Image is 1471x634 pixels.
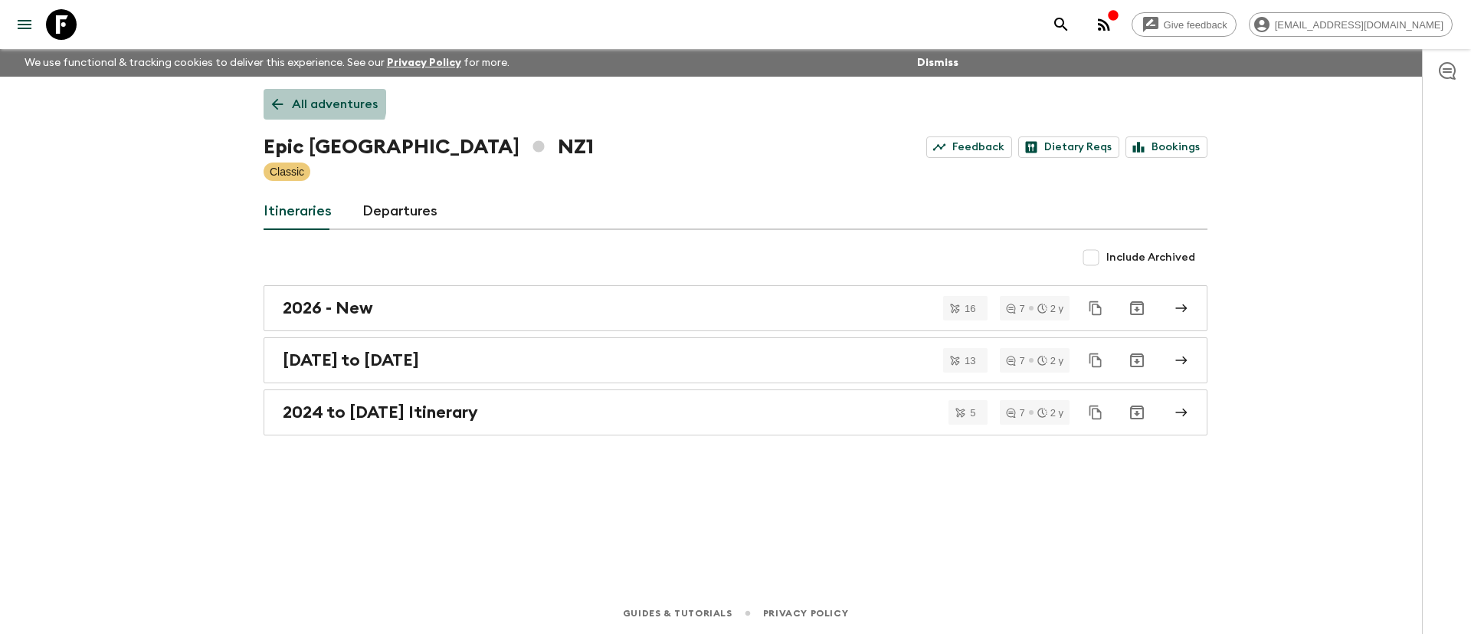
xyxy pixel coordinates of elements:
[1082,399,1109,426] button: Duplicate
[913,52,962,74] button: Dismiss
[264,132,594,163] h1: Epic [GEOGRAPHIC_DATA] NZ1
[283,350,419,370] h2: [DATE] to [DATE]
[1082,347,1109,374] button: Duplicate
[18,49,516,77] p: We use functional & tracking cookies to deliver this experience. See our for more.
[1037,304,1063,314] div: 2 y
[1037,408,1063,418] div: 2 y
[264,389,1207,435] a: 2024 to [DATE] Itinerary
[264,285,1207,331] a: 2026 - New
[264,337,1207,383] a: [DATE] to [DATE]
[955,356,984,366] span: 13
[1006,356,1024,366] div: 7
[1046,9,1076,40] button: search adventures
[1249,12,1453,37] div: [EMAIL_ADDRESS][DOMAIN_NAME]
[623,605,732,622] a: Guides & Tutorials
[283,402,478,422] h2: 2024 to [DATE] Itinerary
[264,193,332,230] a: Itineraries
[763,605,848,622] a: Privacy Policy
[1155,19,1236,31] span: Give feedback
[1122,345,1152,376] button: Archive
[961,408,984,418] span: 5
[1122,397,1152,428] button: Archive
[387,57,461,68] a: Privacy Policy
[926,136,1012,158] a: Feedback
[362,193,437,230] a: Departures
[9,9,40,40] button: menu
[1018,136,1119,158] a: Dietary Reqs
[1106,250,1195,265] span: Include Archived
[292,95,378,113] p: All adventures
[264,89,386,120] a: All adventures
[270,164,304,179] p: Classic
[1266,19,1452,31] span: [EMAIL_ADDRESS][DOMAIN_NAME]
[1132,12,1237,37] a: Give feedback
[283,298,373,318] h2: 2026 - New
[1006,304,1024,314] div: 7
[1082,294,1109,322] button: Duplicate
[1037,356,1063,366] div: 2 y
[1125,136,1207,158] a: Bookings
[1006,408,1024,418] div: 7
[1122,293,1152,324] button: Archive
[955,304,984,314] span: 16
